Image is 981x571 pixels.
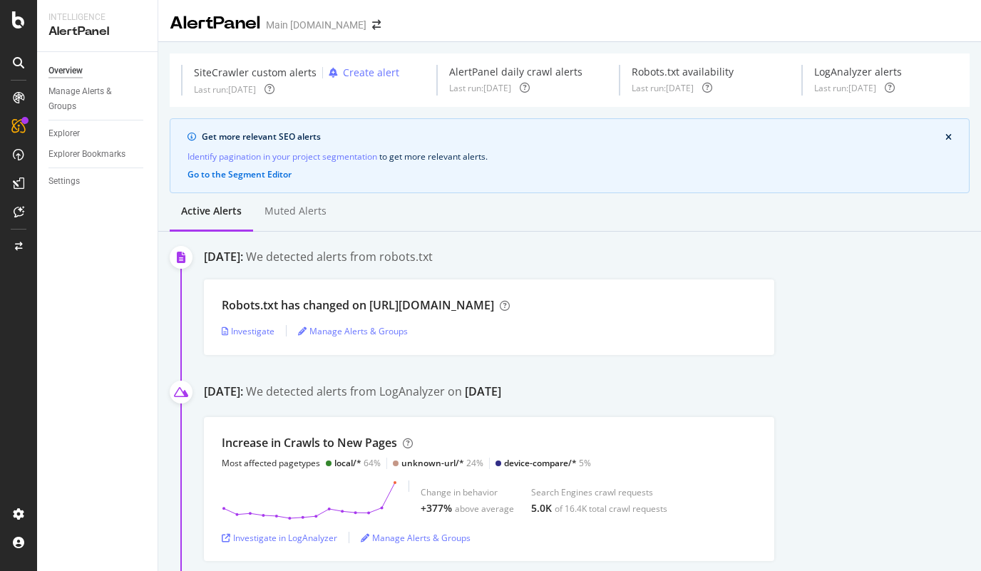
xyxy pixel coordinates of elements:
div: Muted alerts [264,204,327,218]
div: Robots.txt has changed on [URL][DOMAIN_NAME] [222,297,494,314]
a: Manage Alerts & Groups [298,325,408,337]
div: local/* [334,457,361,469]
div: Search Engines crawl requests [531,486,667,498]
div: 5% [504,457,591,469]
button: Manage Alerts & Groups [298,319,408,342]
div: Settings [48,174,80,189]
a: Investigate [222,325,274,337]
div: SiteCrawler custom alerts [194,66,317,80]
a: Manage Alerts & Groups [361,532,471,544]
div: Get more relevant SEO alerts [202,130,945,143]
div: We detected alerts from LogAnalyzer on [246,384,501,403]
a: Explorer Bookmarks [48,147,148,162]
div: Increase in Crawls to New Pages [222,435,397,451]
div: AlertPanel daily crawl alerts [449,65,582,79]
div: above average [455,503,514,515]
div: Change in behavior [421,486,514,498]
div: Intelligence [48,11,146,24]
a: Explorer [48,126,148,141]
div: of 16.4K total crawl requests [555,503,667,515]
div: Last run: [DATE] [449,82,511,94]
div: to get more relevant alerts . [188,149,952,164]
div: Last run: [DATE] [814,82,876,94]
div: Robots.txt availability [632,65,734,79]
div: device-compare/* [504,457,577,469]
div: info banner [170,118,970,193]
div: 5.0K [531,501,552,515]
iframe: Intercom live chat [933,523,967,557]
div: 64% [334,457,381,469]
button: Go to the Segment Editor [188,170,292,180]
a: Investigate in LogAnalyzer [222,532,337,544]
div: Main [DOMAIN_NAME] [266,18,366,32]
a: Settings [48,174,148,189]
div: Active alerts [181,204,242,218]
button: Investigate [222,319,274,342]
div: arrow-right-arrow-left [372,20,381,30]
button: Manage Alerts & Groups [361,526,471,549]
div: Manage Alerts & Groups [48,84,134,114]
div: +377% [421,501,452,515]
div: Explorer [48,126,80,141]
a: Overview [48,63,148,78]
button: close banner [942,130,955,145]
div: [DATE] [465,384,501,400]
a: Manage Alerts & Groups [48,84,148,114]
button: Investigate in LogAnalyzer [222,526,337,549]
button: Create alert [323,65,399,81]
div: Last run: [DATE] [194,83,256,96]
div: LogAnalyzer alerts [814,65,902,79]
div: AlertPanel [170,11,260,36]
div: Explorer Bookmarks [48,147,125,162]
div: Overview [48,63,83,78]
div: unknown-url/* [401,457,464,469]
div: Last run: [DATE] [632,82,694,94]
div: Create alert [343,66,399,80]
div: 24% [401,457,483,469]
div: Most affected pagetypes [222,457,320,469]
div: [DATE]: [204,249,243,265]
div: [DATE]: [204,384,243,403]
a: Identify pagination in your project segmentation [188,149,377,164]
div: AlertPanel [48,24,146,40]
div: We detected alerts from robots.txt [246,249,433,265]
